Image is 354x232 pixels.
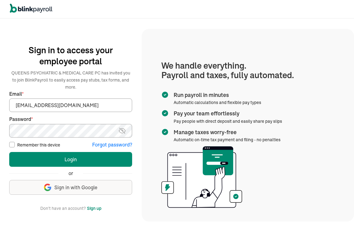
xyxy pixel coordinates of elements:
span: or [69,170,73,177]
span: Pay your team effortlessly [174,110,280,118]
button: Sign up [87,205,101,212]
img: google [44,184,51,191]
img: checkmark [161,91,169,98]
button: Forgot password? [92,141,132,148]
span: Don't have an account? [40,205,86,212]
img: checkmark [161,128,169,136]
span: QUEENS PSYCHIATRIC & MEDICAL CARE PC has invited you to join BlinkPayroll to easily access pay st... [11,70,130,90]
h1: Sign in to access your employee portal [9,45,132,67]
img: checkmark [161,110,169,117]
img: logo [10,4,52,13]
span: Automatic calculations and flexible pay types [174,100,261,105]
span: Sign in with Google [54,184,97,191]
span: Pay people with direct deposit and easily share pay slips [174,118,282,124]
label: Remember this device [17,142,60,148]
img: eye [118,127,126,134]
span: Run payroll in minutes [174,91,259,99]
span: Automatic on-time tax payment and filing - no penalties [174,137,281,142]
button: Login [9,152,132,167]
span: Manage taxes worry-free [174,128,278,136]
input: Your email address [9,98,132,112]
label: Email [9,90,132,98]
label: Password [9,116,132,123]
img: illustration [161,146,242,208]
button: Sign in with Google [9,180,132,195]
h1: We handle everything. Payroll and taxes, fully automated. [161,61,334,80]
